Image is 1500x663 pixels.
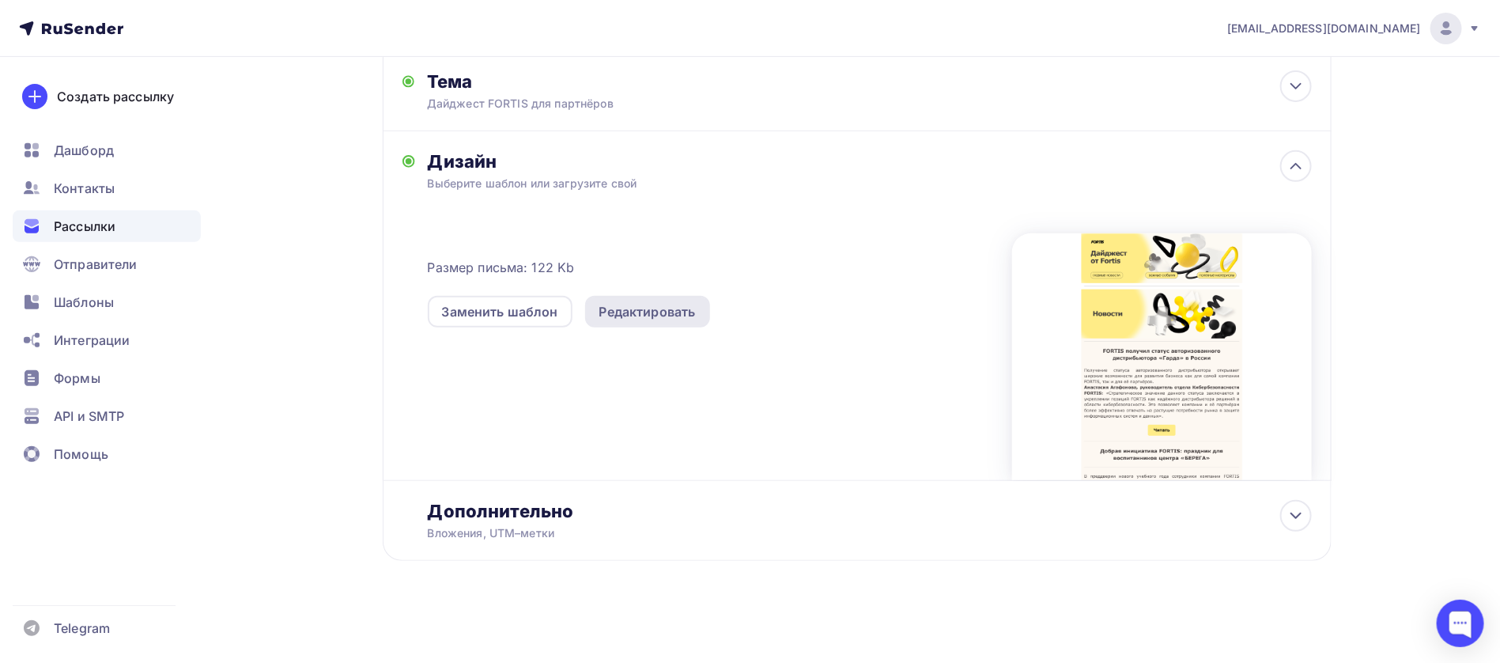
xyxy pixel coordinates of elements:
[13,172,201,204] a: Контакты
[54,217,115,236] span: Рассылки
[54,293,114,312] span: Шаблоны
[13,362,201,394] a: Формы
[54,369,100,388] span: Формы
[427,70,739,93] div: Тема
[442,302,558,321] div: Заменить шаблон
[54,255,138,274] span: Отправители
[1227,13,1481,44] a: [EMAIL_ADDRESS][DOMAIN_NAME]
[57,87,174,106] div: Создать рассылку
[54,179,115,198] span: Контакты
[13,210,201,242] a: Рассылки
[13,286,201,318] a: Шаблоны
[428,500,1312,522] div: Дополнительно
[428,176,1224,191] div: Выберите шаблон или загрузите свой
[54,141,114,160] span: Дашборд
[428,258,575,277] span: Размер письма: 122 Kb
[428,525,1224,541] div: Вложения, UTM–метки
[427,96,708,112] div: Дайджест FORTIS для партнёров
[54,331,130,350] span: Интеграции
[599,302,696,321] div: Редактировать
[13,248,201,280] a: Отправители
[54,407,124,426] span: API и SMTP
[1227,21,1421,36] span: [EMAIL_ADDRESS][DOMAIN_NAME]
[428,150,1312,172] div: Дизайн
[13,134,201,166] a: Дашборд
[54,619,110,638] span: Telegram
[54,445,108,464] span: Помощь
